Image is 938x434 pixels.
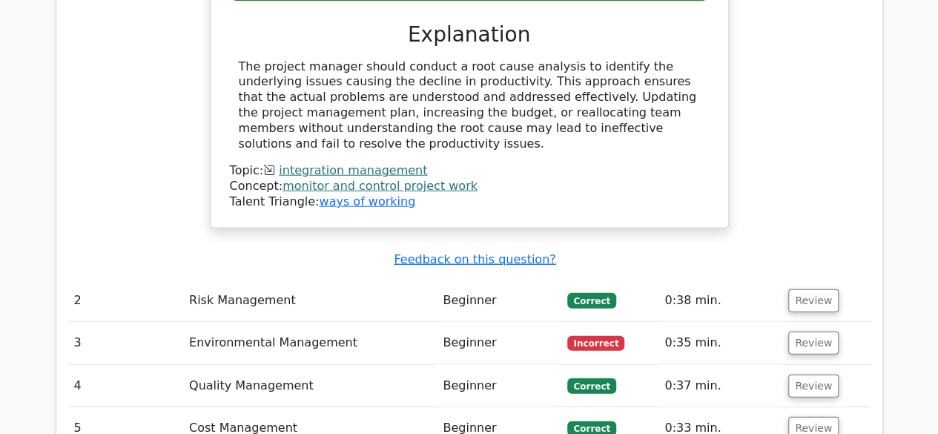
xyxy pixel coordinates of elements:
[567,378,615,393] span: Correct
[394,252,555,266] a: Feedback on this question?
[788,375,839,398] button: Review
[230,163,709,209] div: Talent Triangle:
[437,280,561,322] td: Beginner
[68,322,183,364] td: 3
[567,336,624,351] span: Incorrect
[658,280,782,322] td: 0:38 min.
[183,322,437,364] td: Environmental Management
[283,179,478,193] a: monitor and control project work
[68,365,183,407] td: 4
[230,179,709,194] div: Concept:
[239,59,700,152] div: The project manager should conduct a root cause analysis to identify the underlying issues causin...
[230,163,709,179] div: Topic:
[437,365,561,407] td: Beginner
[183,280,437,322] td: Risk Management
[788,332,839,355] button: Review
[319,194,415,208] a: ways of working
[658,322,782,364] td: 0:35 min.
[437,322,561,364] td: Beginner
[183,365,437,407] td: Quality Management
[239,22,700,47] h3: Explanation
[788,289,839,312] button: Review
[279,163,427,177] a: integration management
[567,293,615,308] span: Correct
[68,280,183,322] td: 2
[658,365,782,407] td: 0:37 min.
